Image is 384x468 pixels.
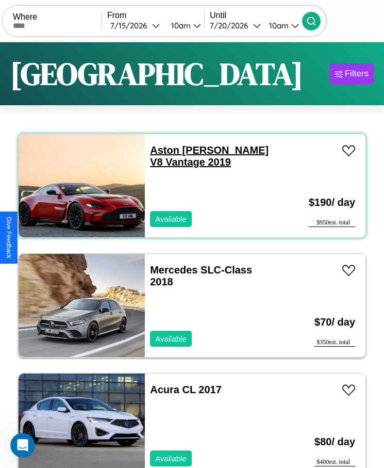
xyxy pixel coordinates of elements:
[261,20,302,31] button: 10am
[309,186,355,219] h3: $ 190 / day
[10,53,303,95] h1: [GEOGRAPHIC_DATA]
[210,21,253,30] div: 7 / 20 / 2026
[264,21,291,30] div: 10am
[10,433,35,458] iframe: Intercom live chat
[150,264,252,287] a: Mercedes SLC-Class 2018
[150,384,222,395] a: Acura CL 2017
[13,12,102,22] label: Where
[107,20,163,31] button: 7/15/2026
[163,20,204,31] button: 10am
[155,451,187,465] p: Available
[166,21,193,30] div: 10am
[314,338,355,347] div: $ 350 est. total
[345,69,369,79] div: Filters
[309,219,355,227] div: $ 950 est. total
[155,332,187,346] p: Available
[150,144,269,168] a: Aston [PERSON_NAME] V8 Vantage 2019
[330,63,374,84] button: Filters
[314,426,355,458] h3: $ 80 / day
[314,306,355,338] h3: $ 70 / day
[210,11,302,20] label: Until
[314,458,355,466] div: $ 400 est. total
[107,11,204,20] label: From
[110,21,152,30] div: 7 / 15 / 2026
[155,212,187,226] p: Available
[5,217,12,259] div: Give Feedback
